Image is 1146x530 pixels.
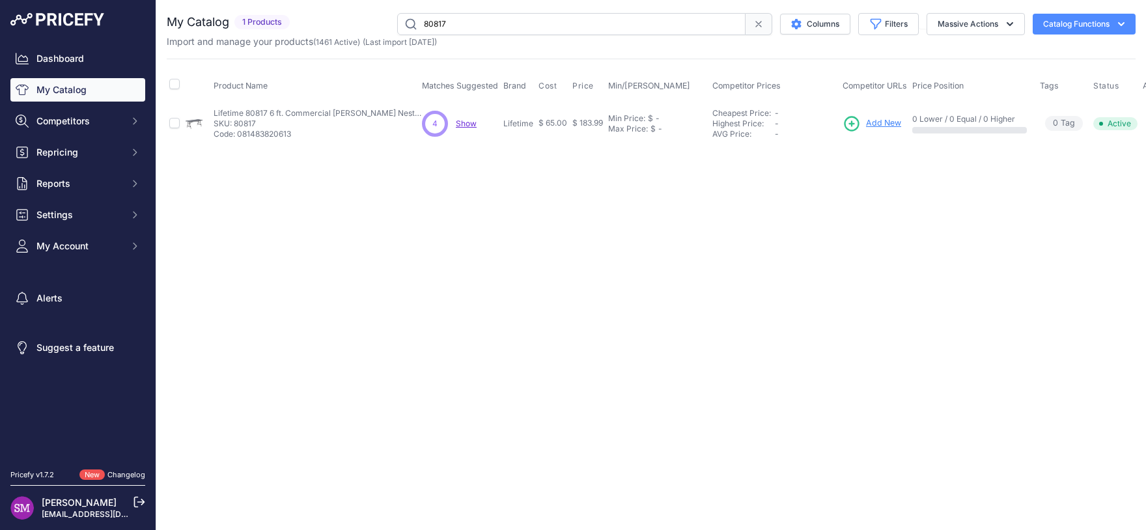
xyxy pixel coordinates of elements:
[608,124,648,134] div: Max Price:
[10,286,145,310] a: Alerts
[712,81,781,91] span: Competitor Prices
[36,177,122,190] span: Reports
[866,117,901,130] span: Add New
[234,15,290,30] span: 1 Products
[1093,81,1122,91] button: Status
[363,37,437,47] span: (Last import [DATE])
[36,115,122,128] span: Competitors
[10,336,145,359] a: Suggest a feature
[775,119,779,128] span: -
[712,119,775,129] div: Highest Price:
[572,81,596,91] button: Price
[648,113,653,124] div: $
[214,108,422,119] p: Lifetime 80817 6 ft. Commercial [PERSON_NAME] Nesting Plastic Table 1-Pack - [PERSON_NAME] Grey -...
[858,13,919,35] button: Filters
[10,13,104,26] img: Pricefy Logo
[214,119,422,129] p: SKU: 80817
[503,81,526,91] span: Brand
[503,119,533,129] p: Lifetime
[316,37,357,47] a: 1461 Active
[843,81,907,91] span: Competitor URLs
[167,35,437,48] p: Import and manage your products
[1093,117,1138,130] span: Active
[107,470,145,479] a: Changelog
[10,203,145,227] button: Settings
[653,113,660,124] div: -
[572,118,603,128] span: $ 183.99
[608,81,690,91] span: Min/[PERSON_NAME]
[1033,14,1136,35] button: Catalog Functions
[1053,117,1058,130] span: 0
[1093,81,1119,91] span: Status
[927,13,1025,35] button: Massive Actions
[843,115,901,133] a: Add New
[1045,116,1083,131] span: Tag
[397,13,746,35] input: Search
[36,208,122,221] span: Settings
[10,234,145,258] button: My Account
[780,14,850,35] button: Columns
[10,47,145,70] a: Dashboard
[432,118,438,130] span: 4
[538,81,557,91] span: Cost
[10,172,145,195] button: Reports
[10,78,145,102] a: My Catalog
[650,124,656,134] div: $
[912,81,964,91] span: Price Position
[712,108,771,118] a: Cheapest Price:
[42,509,178,519] a: [EMAIL_ADDRESS][DOMAIN_NAME]
[79,469,105,481] span: New
[214,81,268,91] span: Product Name
[167,13,229,31] h2: My Catalog
[42,497,117,508] a: [PERSON_NAME]
[422,81,498,91] span: Matches Suggested
[775,108,779,118] span: -
[538,118,567,128] span: $ 65.00
[36,146,122,159] span: Repricing
[912,114,1027,124] p: 0 Lower / 0 Equal / 0 Higher
[712,129,775,139] div: AVG Price:
[10,109,145,133] button: Competitors
[10,141,145,164] button: Repricing
[775,129,779,139] span: -
[214,129,422,139] p: Code: 081483820613
[608,113,645,124] div: Min Price:
[10,47,145,454] nav: Sidebar
[538,81,559,91] button: Cost
[456,119,477,128] a: Show
[36,240,122,253] span: My Account
[1040,81,1059,91] span: Tags
[313,37,360,47] span: ( )
[572,81,594,91] span: Price
[10,469,54,481] div: Pricefy v1.7.2
[656,124,662,134] div: -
